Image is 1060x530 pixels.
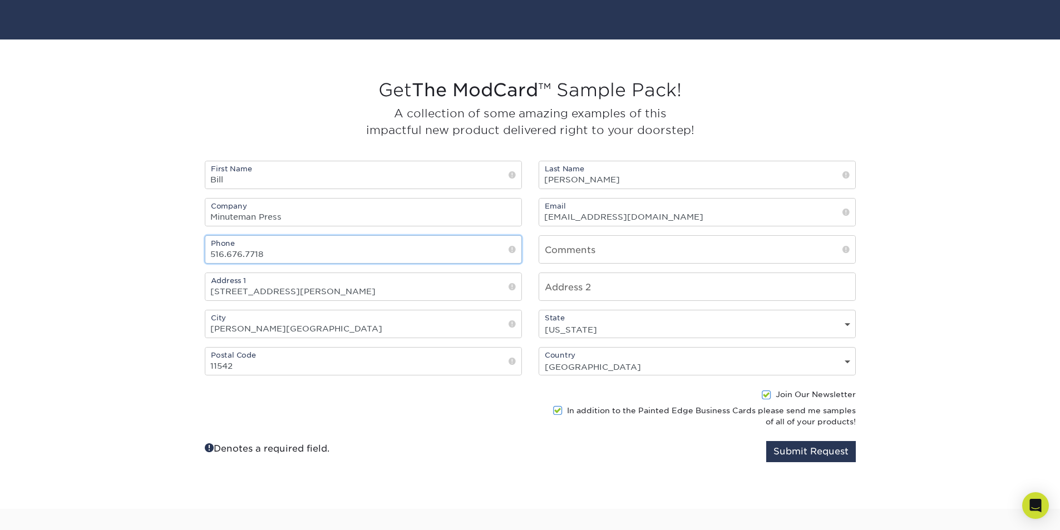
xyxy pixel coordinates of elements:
div: Denotes a required field. [196,441,530,455]
div: Open Intercom Messenger [1022,492,1049,519]
button: Submit Request [766,441,856,462]
iframe: Google Customer Reviews [3,496,95,526]
iframe: reCAPTCHA [205,389,354,427]
label: In addition to the Painted Edge Business Cards please send me samples of all of your products! [552,405,856,428]
label: Join Our Newsletter [762,389,856,400]
strong: The ModCard [412,79,538,101]
p: A collection of some amazing examples of this impactful new product delivered right to your doors... [205,105,856,138]
h3: Get ™ Sample Pack! [205,80,856,101]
